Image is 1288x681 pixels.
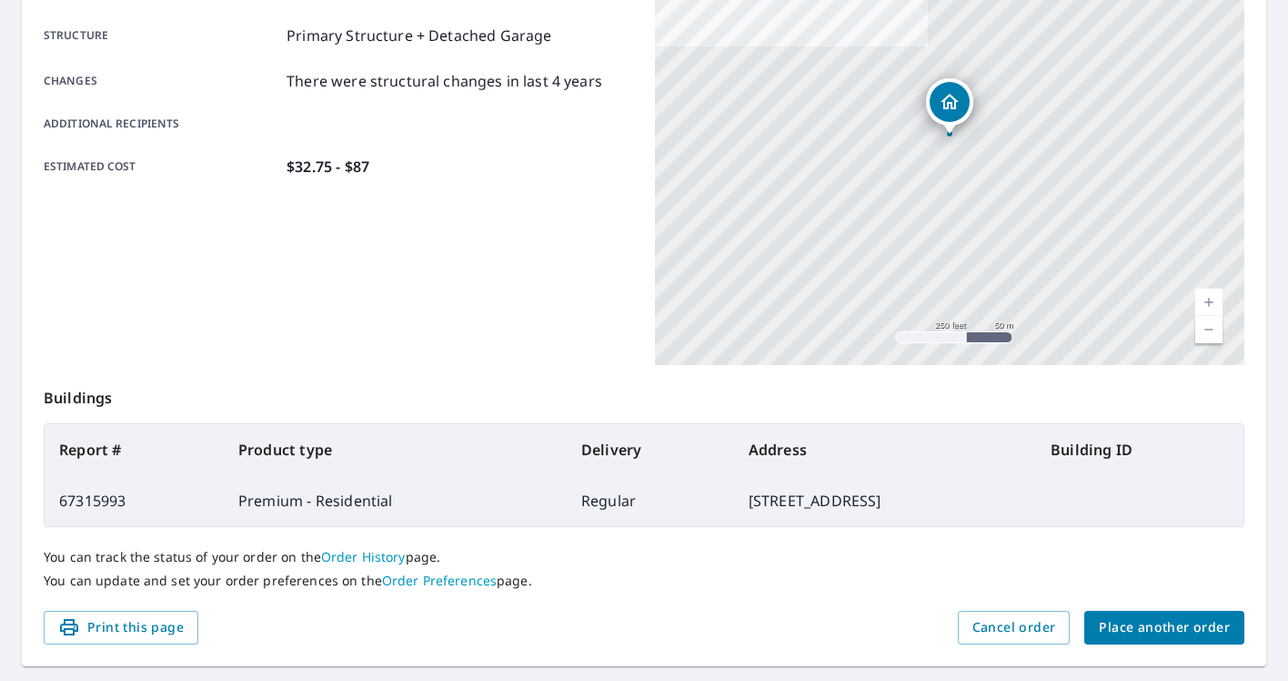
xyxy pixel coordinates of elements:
[224,475,567,526] td: Premium - Residential
[58,616,184,639] span: Print this page
[567,475,734,526] td: Regular
[45,424,224,475] th: Report #
[44,70,279,92] p: Changes
[926,78,973,135] div: Dropped pin, building 1, Residential property, 8423 Fremont Ave Lubbock, TX 79423
[1195,316,1223,343] a: Current Level 17, Zoom Out
[44,25,279,46] p: Structure
[567,424,734,475] th: Delivery
[44,156,279,178] p: Estimated cost
[321,548,406,565] a: Order History
[972,616,1056,639] span: Cancel order
[44,365,1244,423] p: Buildings
[44,611,198,645] button: Print this page
[734,424,1036,475] th: Address
[958,611,1071,645] button: Cancel order
[1084,611,1244,645] button: Place another order
[734,475,1036,526] td: [STREET_ADDRESS]
[1195,289,1223,316] a: Current Level 17, Zoom In
[382,572,497,589] a: Order Preferences
[44,549,1244,565] p: You can track the status of your order on the page.
[287,70,602,92] p: There were structural changes in last 4 years
[287,25,551,46] p: Primary Structure + Detached Garage
[1036,424,1243,475] th: Building ID
[287,156,369,178] p: $32.75 - $87
[44,573,1244,589] p: You can update and set your order preferences on the page.
[44,116,279,132] p: Additional recipients
[45,475,224,526] td: 67315993
[224,424,567,475] th: Product type
[1099,616,1230,639] span: Place another order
